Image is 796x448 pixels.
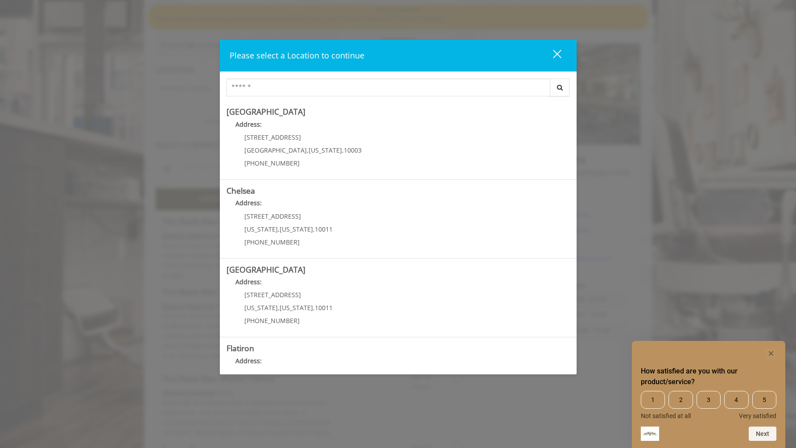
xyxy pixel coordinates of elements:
span: [US_STATE] [280,225,313,233]
span: 10011 [315,225,333,233]
span: , [278,303,280,312]
i: Search button [555,84,565,91]
span: , [278,225,280,233]
span: [GEOGRAPHIC_DATA] [244,146,307,154]
span: [US_STATE] [280,303,313,312]
span: Very satisfied [739,412,776,419]
span: [STREET_ADDRESS] [244,290,301,299]
span: [STREET_ADDRESS] [244,212,301,220]
span: 1 [641,391,665,409]
span: [PHONE_NUMBER] [244,159,300,167]
b: Flatiron [227,343,254,353]
h2: How satisfied are you with our product/service? Select an option from 1 to 5, with 1 being Not sa... [641,366,776,387]
span: , [307,146,309,154]
span: , [313,225,315,233]
span: 2 [668,391,693,409]
span: [US_STATE] [309,146,342,154]
span: 10003 [344,146,362,154]
span: Please select a Location to continue [230,50,364,61]
span: Not satisfied at all [641,412,691,419]
input: Search Center [227,79,550,96]
span: [US_STATE] [244,225,278,233]
span: [PHONE_NUMBER] [244,238,300,246]
span: , [313,303,315,312]
span: [STREET_ADDRESS] [244,133,301,141]
b: Address: [235,357,262,365]
b: [GEOGRAPHIC_DATA] [227,106,305,117]
b: Chelsea [227,185,255,196]
span: , [342,146,344,154]
b: Address: [235,120,262,129]
div: Center Select [227,79,570,101]
b: Address: [235,199,262,207]
span: 3 [697,391,721,409]
button: Hide survey [766,348,776,359]
div: How satisfied are you with our product/service? Select an option from 1 to 5, with 1 being Not sa... [641,348,776,441]
div: close dialog [543,49,561,62]
button: close dialog [536,46,567,65]
span: [US_STATE] [244,303,278,312]
b: Address: [235,278,262,286]
div: How satisfied are you with our product/service? Select an option from 1 to 5, with 1 being Not sa... [641,391,776,419]
span: 5 [752,391,776,409]
span: 4 [724,391,748,409]
b: [GEOGRAPHIC_DATA] [227,264,305,275]
button: Next question [749,427,776,441]
span: [PHONE_NUMBER] [244,316,300,325]
span: 10011 [315,303,333,312]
